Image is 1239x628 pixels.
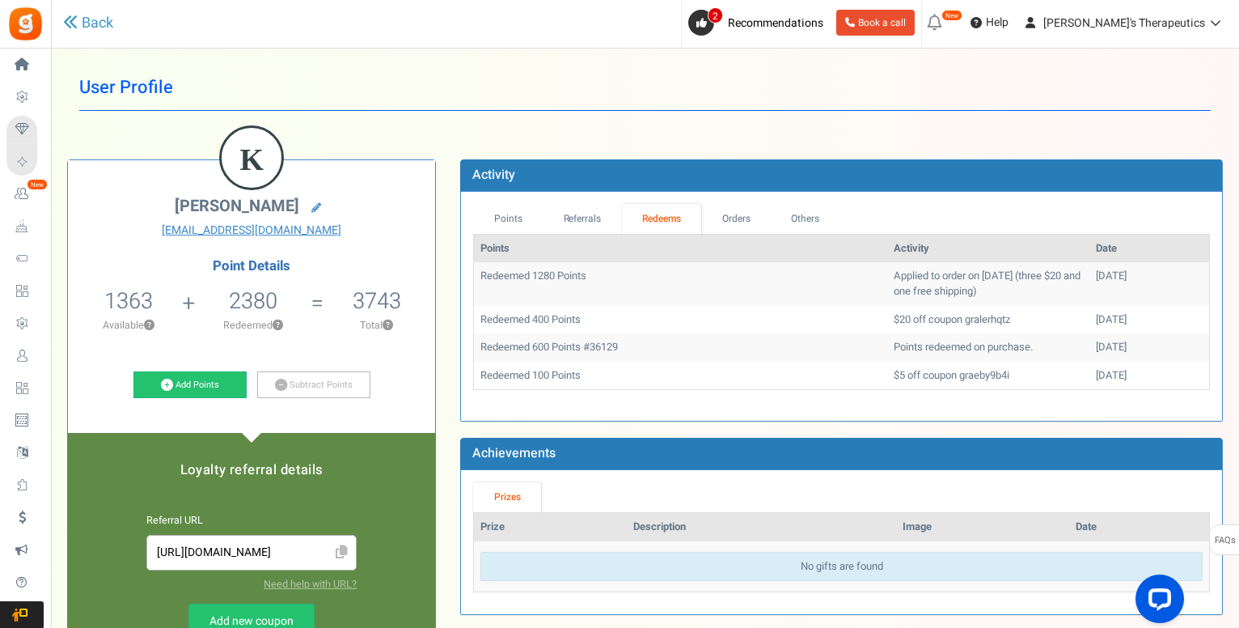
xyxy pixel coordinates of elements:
h5: Loyalty referral details [84,463,419,477]
a: Need help with URL? [264,577,357,592]
a: New [6,180,44,208]
a: Add Points [133,371,247,399]
td: Redeemed 100 Points [474,362,886,390]
div: No gifts are found [480,552,1203,582]
p: Total [326,318,427,333]
span: Click to Copy [328,539,354,567]
a: 2 Recommendations [688,10,830,36]
a: Others [771,204,840,234]
a: Book a call [836,10,915,36]
span: [PERSON_NAME] [175,194,299,218]
th: Date [1069,513,1209,541]
span: 2 [708,7,723,23]
td: [DATE] [1089,362,1209,390]
button: ? [383,320,393,331]
em: New [27,179,48,190]
td: [DATE] [1089,333,1209,362]
button: ? [273,320,283,331]
td: [DATE] [1089,262,1209,305]
a: Prizes [473,482,541,512]
b: Activity [472,165,515,185]
span: [PERSON_NAME]'s Therapeutics [1043,15,1205,32]
a: Redeems [622,204,702,234]
td: $20 off coupon gralerhqtz [887,306,1089,334]
th: Prize [474,513,627,541]
a: Referrals [543,204,622,234]
a: Points [473,204,543,234]
td: Redeemed 600 Points #36129 [474,333,886,362]
span: 1363 [104,285,153,317]
td: Redeemed 1280 Points [474,262,886,305]
h6: Referral URL [146,516,357,527]
img: Gratisfaction [7,6,44,42]
span: Recommendations [728,15,823,32]
figcaption: K [222,128,281,191]
h5: 3743 [353,289,401,313]
td: Applied to order on [DATE] (three $20 and one free shipping) [887,262,1089,305]
button: ? [144,320,154,331]
p: Redeemed [197,318,309,333]
td: [DATE] [1089,306,1209,334]
th: Description [627,513,896,541]
th: Date [1089,235,1209,263]
a: Subtract Points [257,371,370,399]
h1: User Profile [79,65,1211,111]
h4: Point Details [68,259,435,274]
b: Achievements [472,443,556,463]
th: Activity [887,235,1089,263]
th: Image [896,513,1069,541]
p: Available [76,318,180,333]
td: Redeemed 400 Points [474,306,886,334]
td: Points redeemed on purchase. [887,333,1089,362]
a: [EMAIL_ADDRESS][DOMAIN_NAME] [80,223,423,239]
td: $5 off coupon graeby9b4i [887,362,1089,390]
h5: 2380 [229,289,277,313]
th: Points [474,235,886,263]
a: Help [964,10,1015,36]
span: FAQs [1214,525,1236,556]
em: New [941,10,962,21]
a: Orders [701,204,771,234]
span: Help [982,15,1009,31]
